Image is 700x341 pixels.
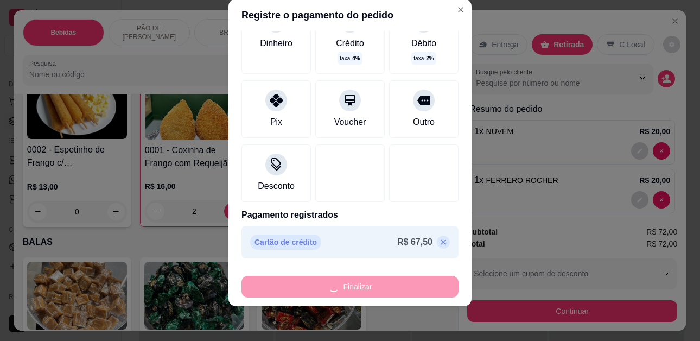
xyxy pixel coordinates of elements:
[340,54,360,62] p: taxa
[413,116,435,129] div: Outro
[397,236,432,249] p: R$ 67,50
[270,116,282,129] div: Pix
[250,235,321,250] p: Cartão de crédito
[352,54,360,62] span: 4 %
[452,1,469,18] button: Close
[336,37,364,50] div: Crédito
[426,54,434,62] span: 2 %
[334,116,366,129] div: Voucher
[411,37,436,50] div: Débito
[241,209,459,222] p: Pagamento registrados
[413,54,434,62] p: taxa
[260,37,292,50] div: Dinheiro
[258,180,295,193] div: Desconto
